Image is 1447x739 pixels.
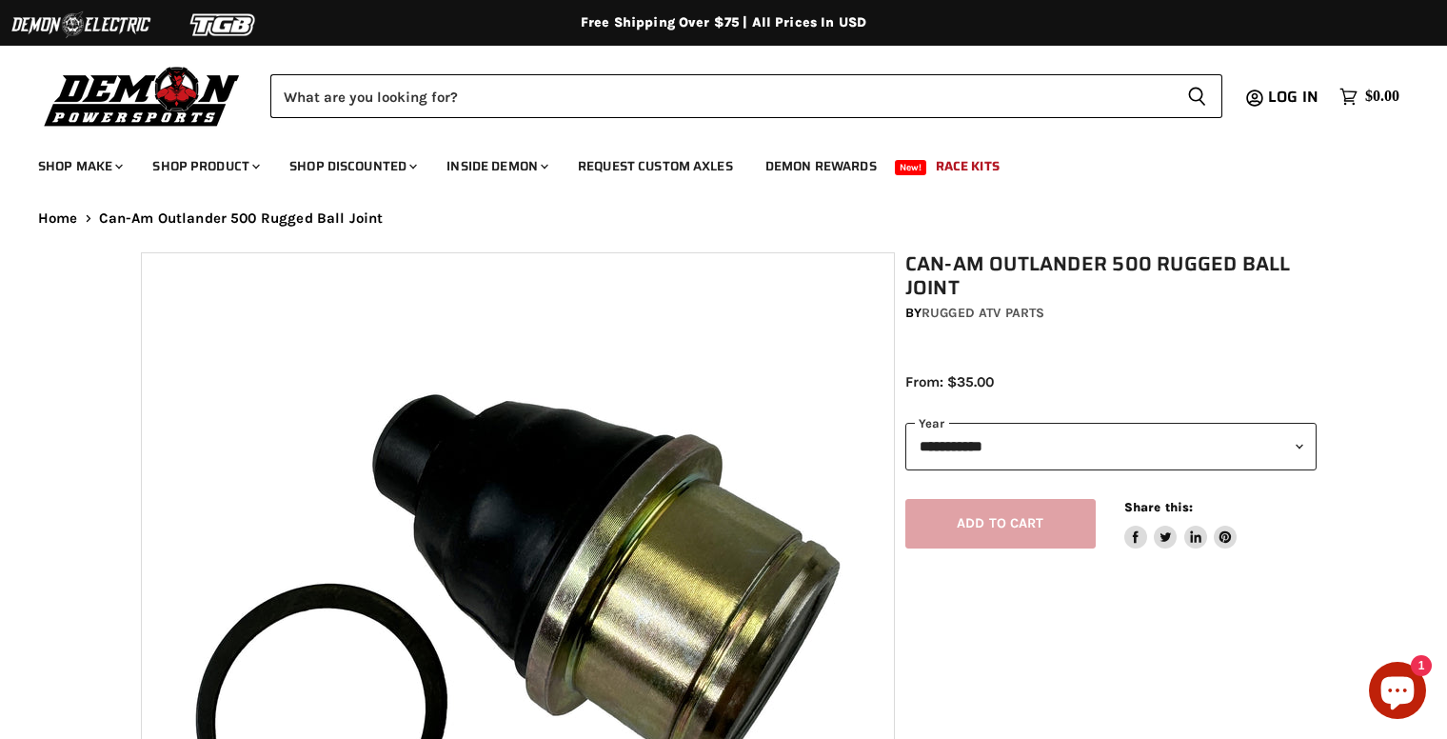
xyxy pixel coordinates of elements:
img: Demon Powersports [38,62,247,130]
button: Search [1172,74,1222,118]
span: Can-Am Outlander 500 Rugged Ball Joint [99,210,384,227]
span: $0.00 [1365,88,1399,106]
ul: Main menu [24,139,1395,186]
h1: Can-Am Outlander 500 Rugged Ball Joint [905,252,1317,300]
a: Inside Demon [432,147,560,186]
span: Log in [1268,85,1318,109]
a: Request Custom Axles [564,147,747,186]
a: Home [38,210,78,227]
img: TGB Logo 2 [152,7,295,43]
a: Shop Product [138,147,271,186]
span: From: $35.00 [905,373,994,390]
span: New! [895,160,927,175]
input: Search [270,74,1172,118]
a: Shop Discounted [275,147,428,186]
form: Product [270,74,1222,118]
inbox-online-store-chat: Shopify online store chat [1363,662,1432,724]
aside: Share this: [1124,499,1238,549]
select: year [905,423,1317,469]
a: $0.00 [1330,83,1409,110]
a: Log in [1259,89,1330,106]
a: Rugged ATV Parts [922,305,1044,321]
a: Race Kits [922,147,1014,186]
span: Share this: [1124,500,1193,514]
a: Demon Rewards [751,147,891,186]
div: by [905,303,1317,324]
a: Shop Make [24,147,134,186]
img: Demon Electric Logo 2 [10,7,152,43]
